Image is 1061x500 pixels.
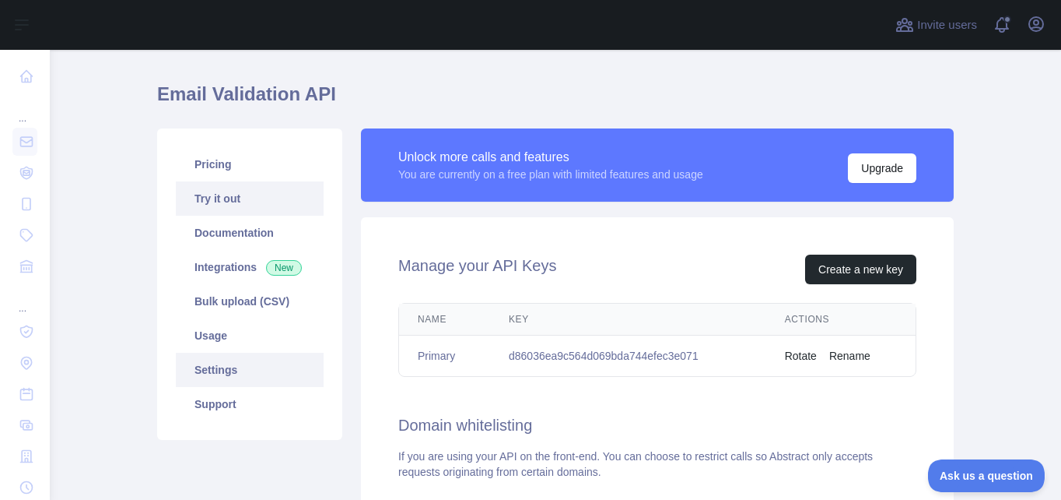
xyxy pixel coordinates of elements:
a: Usage [176,319,324,353]
th: Name [399,304,490,336]
a: Try it out [176,181,324,216]
h2: Manage your API Keys [398,255,556,284]
div: ... [12,283,37,315]
div: Unlock more calls and features [398,148,703,167]
td: Primary [399,336,490,377]
td: d86036ea9c564d069bda744efec3e071 [490,336,766,377]
th: Actions [766,304,916,336]
th: Key [490,304,766,336]
span: New [266,260,302,276]
a: Integrations New [176,250,324,284]
button: Create a new key [805,255,916,284]
span: Invite users [917,16,977,34]
div: ... [12,93,37,125]
button: Invite users [892,12,980,37]
div: You are currently on a free plan with limited features and usage [398,167,703,182]
a: Pricing [176,147,324,181]
a: Documentation [176,216,324,250]
button: Upgrade [848,153,916,183]
a: Bulk upload (CSV) [176,284,324,319]
a: Settings [176,353,324,387]
button: Rotate [785,348,817,364]
button: Rename [829,348,870,364]
iframe: Toggle Customer Support [928,460,1045,492]
a: Support [176,387,324,421]
h1: Email Validation API [157,82,954,119]
div: If you are using your API on the front-end. You can choose to restrict calls so Abstract only acc... [398,449,916,480]
h2: Domain whitelisting [398,414,916,436]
